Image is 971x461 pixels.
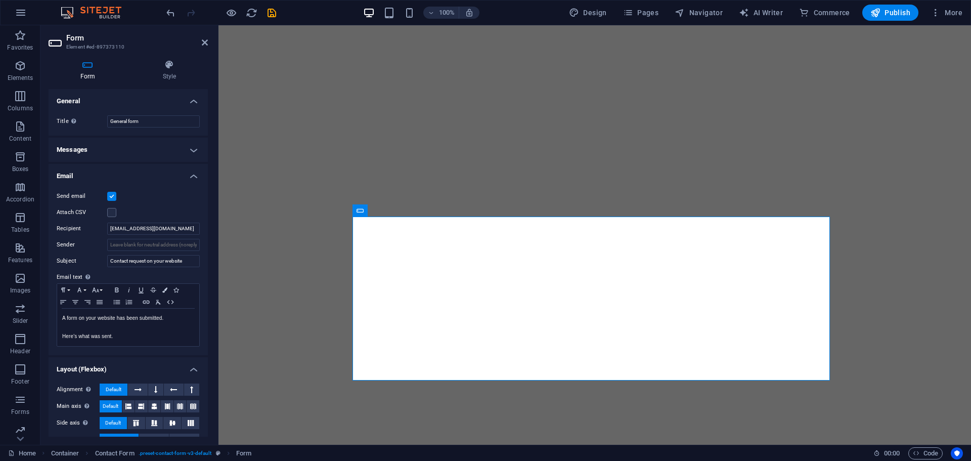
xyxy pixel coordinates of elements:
[106,384,121,396] span: Default
[799,8,850,18] span: Commerce
[57,190,107,202] label: Send email
[159,284,170,296] button: Colors
[152,296,164,308] button: Clear Formatting
[7,44,33,52] p: Favorites
[795,5,854,21] button: Commerce
[73,284,90,296] button: Font Family
[57,384,100,396] label: Alignment
[569,8,607,18] span: Design
[266,7,278,19] button: save
[147,284,159,296] button: Strikethrough
[951,447,963,459] button: Usercentrics
[57,206,107,219] label: Attach CSV
[245,7,257,19] button: reload
[11,378,29,386] p: Footer
[8,74,33,82] p: Elements
[913,447,938,459] span: Code
[49,138,208,162] h4: Messages
[9,135,31,143] p: Content
[13,317,28,325] p: Slider
[151,434,157,446] span: On
[57,434,100,446] label: Wrap
[95,447,135,459] span: Click to select. Double-click to edit
[81,296,94,308] button: Align Right
[12,165,29,173] p: Boxes
[51,447,252,459] nav: breadcrumb
[135,284,147,296] button: Underline (Ctrl+U)
[623,8,658,18] span: Pages
[169,434,199,446] button: Off
[735,5,787,21] button: AI Writer
[926,5,966,21] button: More
[103,400,118,412] span: Default
[49,357,208,375] h4: Layout (Flexbox)
[66,33,208,43] h2: Form
[100,400,122,412] button: Default
[139,447,212,459] span: . preset-contact-form-v3-default
[225,7,237,19] button: Click here to leave preview mode and continue editing
[246,7,257,19] i: Reload page
[57,296,69,308] button: Align Left
[107,223,200,235] input: Leave blank for customer address...
[216,450,220,456] i: This element is a customizable preset
[90,284,106,296] button: Font Size
[123,296,135,308] button: Ordered List
[8,104,33,112] p: Columns
[931,8,962,18] span: More
[619,5,663,21] button: Pages
[57,223,107,235] label: Recipient
[862,5,918,21] button: Publish
[69,296,81,308] button: Align Center
[139,434,169,446] button: On
[675,8,723,18] span: Navigator
[266,7,278,19] i: Save (Ctrl+S)
[11,226,29,234] p: Tables
[57,417,100,429] label: Side axis
[100,417,127,429] button: Default
[51,447,79,459] span: Click to select. Double-click to edit
[49,89,208,107] h4: General
[58,7,134,19] img: Editor Logo
[57,400,100,412] label: Main axis
[49,164,208,182] h4: Email
[884,447,900,459] span: 00 00
[107,239,200,251] input: Leave blank for neutral address (noreply@sitehub.io)
[111,296,123,308] button: Unordered List
[164,296,176,308] button: HTML
[671,5,727,21] button: Navigator
[10,286,31,295] p: Images
[423,7,459,19] button: 100%
[94,296,106,308] button: Align Justify
[164,7,176,19] button: undo
[49,60,131,81] h4: Form
[100,434,139,446] button: Default
[100,384,127,396] button: Default
[57,284,73,296] button: Paragraph Format
[165,7,176,19] i: Undo: Change attach CSV (Ctrl+Z)
[107,255,200,267] input: Email subject...
[181,434,188,446] span: Off
[891,449,893,457] span: :
[873,447,900,459] h6: Session time
[236,447,251,459] span: Click to select. Double-click to edit
[62,332,194,341] p: Here's what was sent.
[57,239,107,251] label: Sender
[57,271,200,283] label: Email text
[107,115,200,128] input: Form title...
[111,284,123,296] button: Bold (Ctrl+B)
[131,60,208,81] h4: Style
[908,447,943,459] button: Code
[11,408,29,416] p: Forms
[123,284,135,296] button: Italic (Ctrl+I)
[8,447,36,459] a: Click to cancel selection. Double-click to open Pages
[565,5,611,21] div: Design (Ctrl+Alt+Y)
[739,8,783,18] span: AI Writer
[57,115,107,128] label: Title
[62,314,194,323] p: A form on your website has been submitted.
[57,255,107,267] label: Subject
[111,434,127,446] span: Default
[66,43,188,52] h3: Element #ed-897373110
[565,5,611,21] button: Design
[140,296,152,308] button: Insert Link
[6,195,34,203] p: Accordion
